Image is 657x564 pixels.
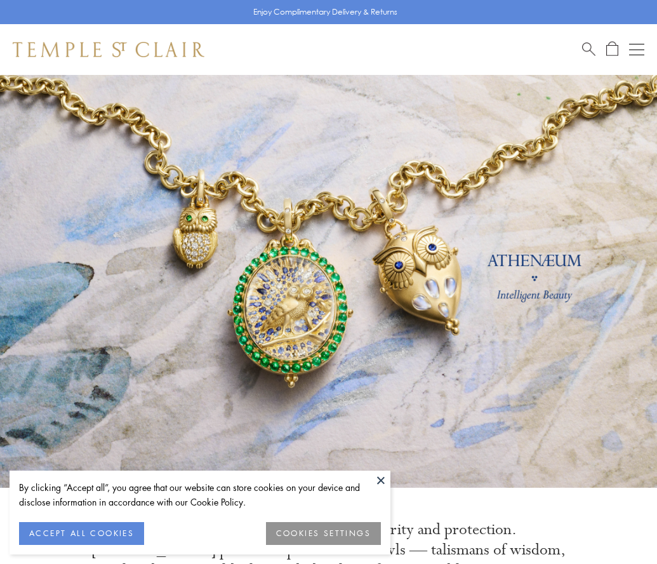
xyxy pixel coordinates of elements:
[19,522,144,545] button: ACCEPT ALL COOKIES
[253,6,397,18] p: Enjoy Complimentary Delivery & Returns
[582,41,595,57] a: Search
[19,480,381,509] div: By clicking “Accept all”, you agree that our website can store cookies on your device and disclos...
[606,41,618,57] a: Open Shopping Bag
[266,522,381,545] button: COOKIES SETTINGS
[629,42,644,57] button: Open navigation
[13,42,204,57] img: Temple St. Clair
